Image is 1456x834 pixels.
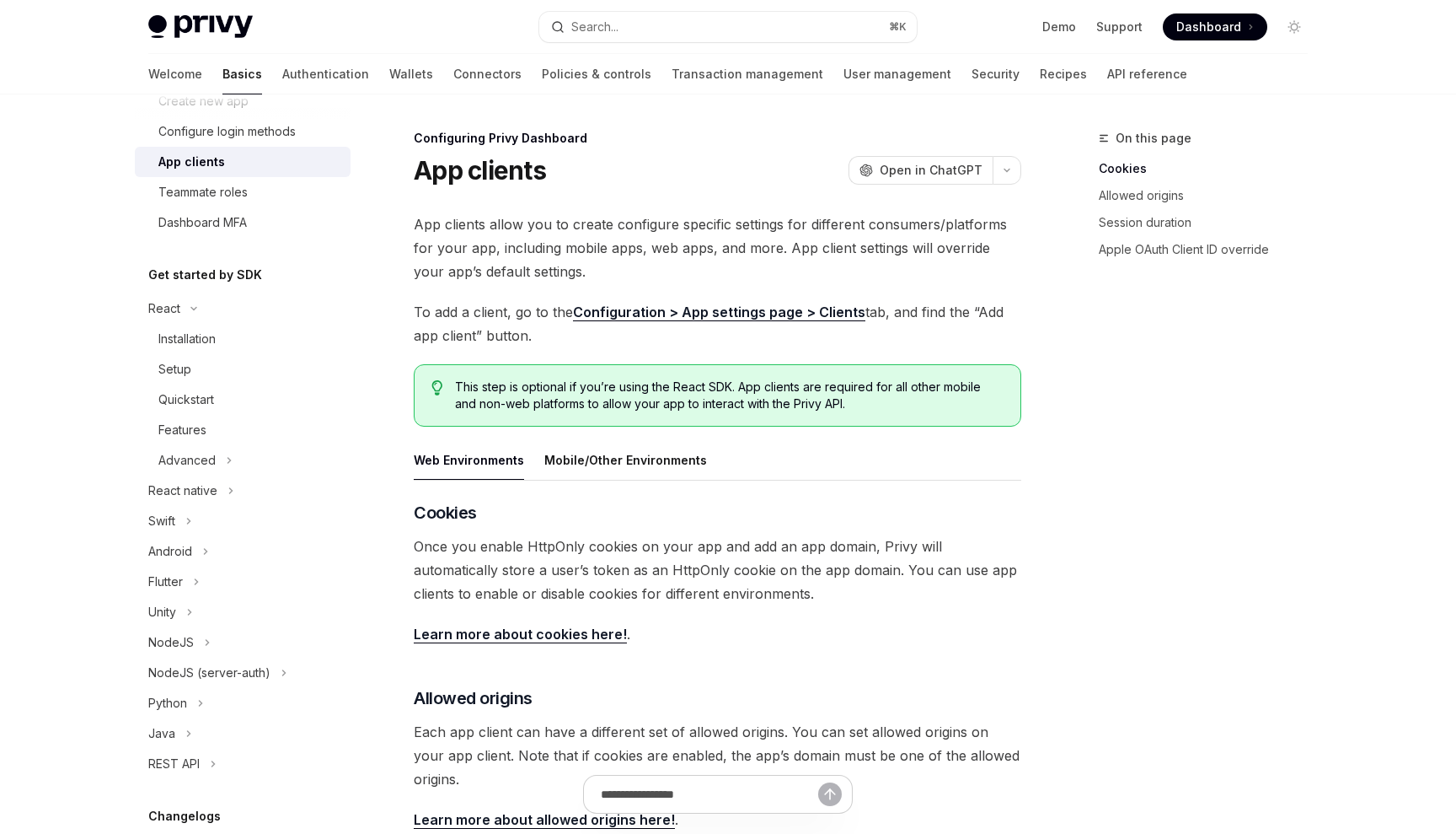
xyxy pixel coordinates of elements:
a: Dashboard MFA [135,207,351,238]
a: Learn more about cookies here! [414,626,627,643]
div: NodeJS (server-auth) [148,663,270,683]
span: . [414,622,1021,646]
a: Policies & controls [542,54,651,94]
span: Open in ChatGPT [880,162,982,179]
span: Dashboard [1176,19,1241,35]
a: Authentication [282,54,369,94]
a: Setup [135,354,351,385]
h1: App clients [414,155,546,186]
a: Basics [222,54,262,94]
a: Features [135,415,351,445]
div: NodeJS [148,632,194,653]
div: Java [148,724,175,744]
span: Cookies [414,501,477,525]
a: Teammate roles [135,177,351,207]
div: Configure login methods [158,121,296,142]
a: Security [972,54,1020,94]
div: Setup [158,359,191,379]
div: Flutter [148,572,183,592]
div: Features [158,420,206,440]
a: Recipes [1040,54,1087,94]
div: React [148,299,180,319]
span: On this page [1116,128,1191,148]
button: Web Environments [414,440,524,480]
a: Transaction management [672,54,823,94]
a: Apple OAuth Client ID override [1099,236,1321,263]
svg: Tip [431,380,443,395]
div: Unity [148,602,176,622]
div: REST API [148,754,200,774]
div: Search... [571,17,618,37]
a: Dashboard [1163,13,1267,40]
span: ⌘ K [889,20,907,34]
a: Configuration > App settings page > Clients [573,304,865,321]
div: Android [148,541,192,562]
h5: Get started by SDK [148,265,262,285]
button: Search...⌘K [539,12,917,42]
a: Wallets [389,54,433,94]
a: App clients [135,147,351,177]
div: Python [148,693,187,713]
a: Cookies [1099,155,1321,182]
h5: Changelogs [148,806,221,826]
div: Dashboard MFA [158,213,247,233]
a: Session duration [1099,209,1321,236]
span: Once you enable HttpOnly cookies on your app and add an app domain, Privy will automatically stor... [414,535,1021,605]
button: Open in ChatGPT [848,156,993,185]
span: Each app client can have a different set of allowed origins. You can set allowed origins on your ... [414,720,1021,791]
a: Demo [1042,19,1076,35]
a: Welcome [148,54,202,94]
div: Swift [148,511,175,531]
a: Connectors [453,54,522,94]
a: Support [1096,19,1143,35]
div: React native [148,481,217,501]
a: API reference [1107,54,1187,94]
button: Mobile/Other Environments [544,440,707,480]
a: Installation [135,324,351,354]
button: Toggle dark mode [1281,13,1308,40]
a: Allowed origins [1099,182,1321,209]
span: This step is optional if you’re using the React SDK. App clients are required for all other mobil... [455,379,1004,412]
div: Installation [158,329,216,349]
div: Advanced [158,450,216,471]
span: App clients allow you to create configure specific settings for different consumers/platforms for... [414,213,1021,283]
div: Teammate roles [158,182,248,202]
a: User management [843,54,951,94]
div: Configuring Privy Dashboard [414,130,1021,147]
button: Send message [818,783,842,806]
a: Quickstart [135,385,351,415]
span: To add a client, go to the tab, and find the “Add app client” button. [414,300,1021,347]
div: App clients [158,152,225,172]
div: Quickstart [158,390,214,410]
a: Configure login methods [135,116,351,147]
span: Allowed origins [414,686,533,710]
img: light logo [148,15,253,39]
